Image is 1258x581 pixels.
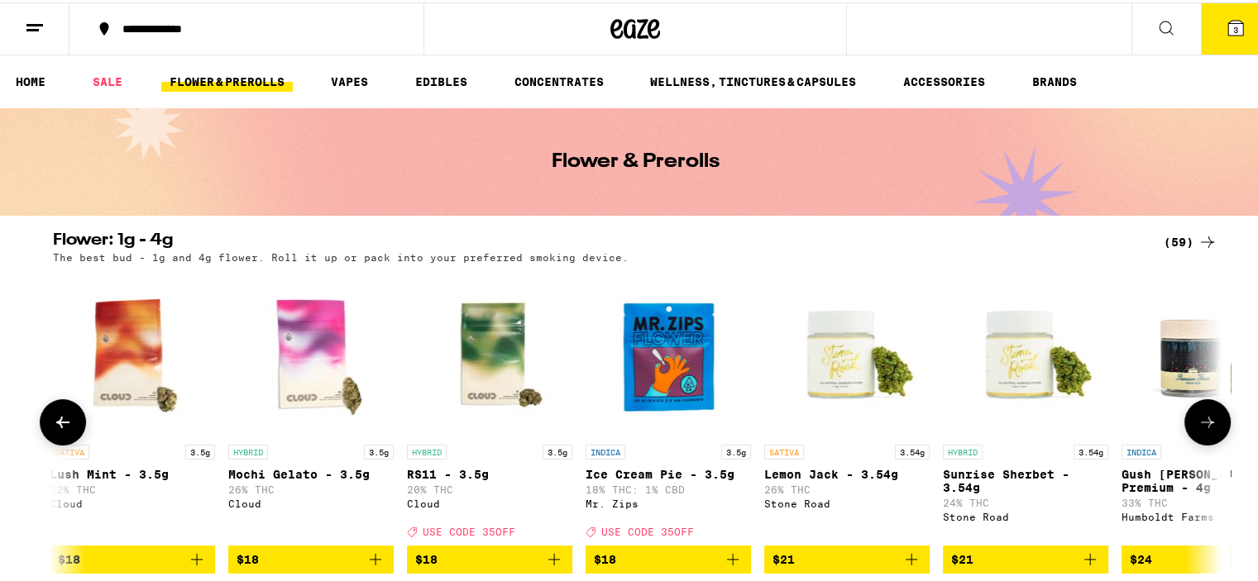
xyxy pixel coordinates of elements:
[943,465,1108,492] p: Sunrise Sherbet - 3.54g
[586,543,751,571] button: Add to bag
[50,496,215,507] div: Cloud
[586,482,751,493] p: 18% THC: 1% CBD
[1122,442,1161,457] p: INDICA
[764,269,930,434] img: Stone Road - Lemon Jack - 3.54g
[1130,550,1152,564] span: $24
[764,465,930,479] p: Lemon Jack - 3.54g
[228,465,394,479] p: Mochi Gelato - 3.5g
[772,550,795,564] span: $21
[407,465,572,479] p: RS11 - 3.5g
[586,269,751,543] a: Open page for Ice Cream Pie - 3.5g from Mr. Zips
[50,543,215,571] button: Add to bag
[407,496,572,507] div: Cloud
[586,442,625,457] p: INDICA
[10,12,119,25] span: Hi. Need any help?
[50,465,215,479] p: Lush Mint - 3.5g
[586,269,751,434] img: Mr. Zips - Ice Cream Pie - 3.5g
[58,550,80,564] span: $18
[228,269,394,543] a: Open page for Mochi Gelato - 3.5g from Cloud
[53,250,629,260] p: The best bud - 1g and 4g flower. Roll it up or pack into your preferred smoking device.
[50,482,215,493] p: 22% THC
[764,482,930,493] p: 26% THC
[364,442,394,457] p: 3.5g
[543,442,572,457] p: 3.5g
[407,482,572,493] p: 20% THC
[407,442,447,457] p: HYBRID
[407,69,476,89] a: EDIBLES
[228,269,394,434] img: Cloud - Mochi Gelato - 3.5g
[1024,69,1085,89] a: BRANDS
[943,543,1108,571] button: Add to bag
[185,442,215,457] p: 3.5g
[943,269,1108,434] img: Stone Road - Sunrise Sherbet - 3.54g
[407,269,572,543] a: Open page for RS11 - 3.5g from Cloud
[951,550,973,564] span: $21
[1233,22,1238,32] span: 3
[764,496,930,507] div: Stone Road
[50,269,215,543] a: Open page for Lush Mint - 3.5g from Cloud
[552,150,720,169] h1: Flower & Prerolls
[586,496,751,507] div: Mr. Zips
[506,69,612,89] a: CONCENTRATES
[407,543,572,571] button: Add to bag
[84,69,131,89] a: SALE
[943,269,1108,543] a: Open page for Sunrise Sherbet - 3.54g from Stone Road
[601,524,694,535] span: USE CODE 35OFF
[586,465,751,479] p: Ice Cream Pie - 3.5g
[228,496,394,507] div: Cloud
[594,550,616,564] span: $18
[1,1,903,120] button: Redirect to URL
[237,550,259,564] span: $18
[50,442,89,457] p: SATIVA
[895,442,930,457] p: 3.54g
[943,509,1108,520] div: Stone Road
[1074,442,1108,457] p: 3.54g
[50,269,215,434] img: Cloud - Lush Mint - 3.5g
[423,524,515,535] span: USE CODE 35OFF
[1164,230,1217,250] a: (59)
[407,269,572,434] img: Cloud - RS11 - 3.5g
[161,69,293,89] a: FLOWER & PREROLLS
[764,442,804,457] p: SATIVA
[943,495,1108,506] p: 24% THC
[721,442,751,457] p: 3.5g
[228,442,268,457] p: HYBRID
[895,69,993,89] a: ACCESSORIES
[415,550,438,564] span: $18
[943,442,983,457] p: HYBRID
[323,69,376,89] a: VAPES
[642,69,864,89] a: WELLNESS, TINCTURES & CAPSULES
[228,482,394,493] p: 26% THC
[764,269,930,543] a: Open page for Lemon Jack - 3.54g from Stone Road
[7,69,54,89] a: HOME
[764,543,930,571] button: Add to bag
[228,543,394,571] button: Add to bag
[53,230,1136,250] h2: Flower: 1g - 4g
